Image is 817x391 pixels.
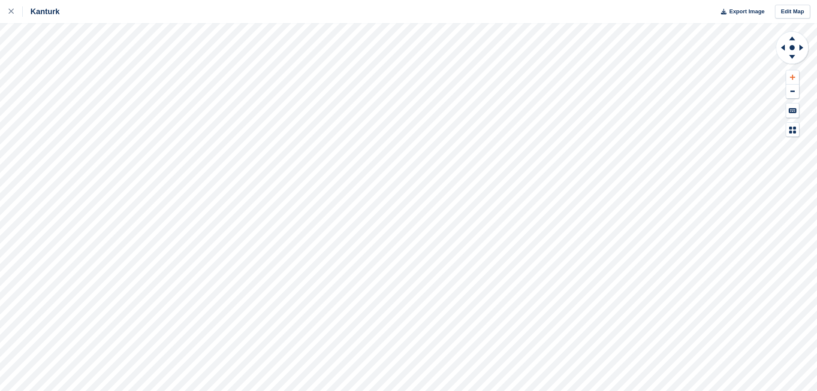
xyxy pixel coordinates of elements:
span: Export Image [729,7,764,16]
button: Map Legend [786,123,799,137]
a: Edit Map [775,5,810,19]
button: Export Image [716,5,765,19]
button: Zoom Out [786,85,799,99]
div: Kanturk [23,6,60,17]
button: Keyboard Shortcuts [786,103,799,118]
button: Zoom In [786,70,799,85]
